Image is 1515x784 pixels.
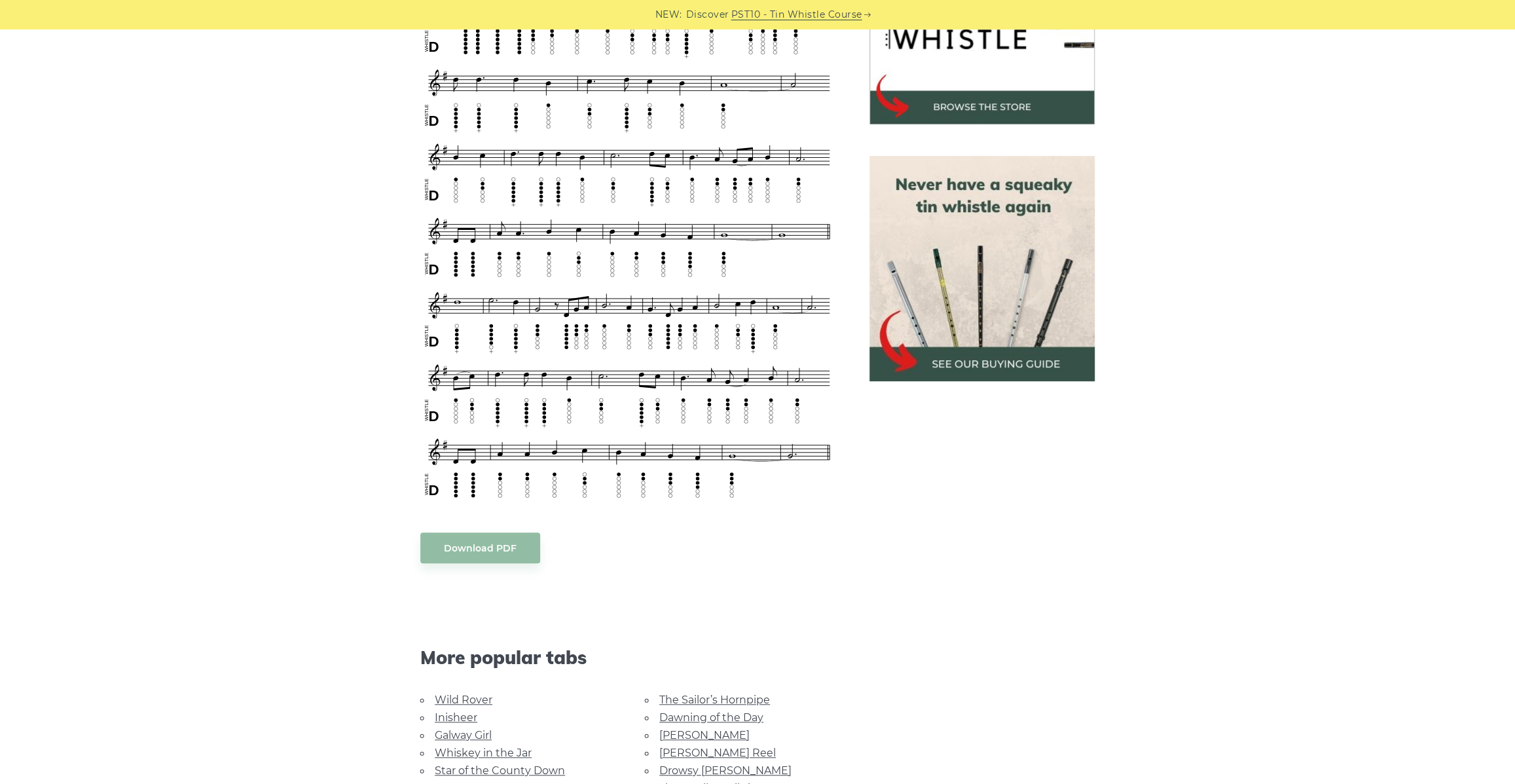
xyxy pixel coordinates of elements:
a: Download PDF [420,532,540,563]
a: Inisheer [435,711,477,724]
a: Dawning of the Day [659,711,763,724]
a: Drowsy [PERSON_NAME] [659,764,792,777]
a: Galway Girl [435,729,492,741]
img: tin whistle buying guide [869,156,1095,381]
a: Star of the County Down [435,764,565,777]
span: NEW: [655,7,682,22]
a: The Sailor’s Hornpipe [659,694,770,706]
a: [PERSON_NAME] [659,729,750,741]
a: Wild Rover [435,694,492,706]
a: Whiskey in the Jar [435,747,532,759]
span: Discover [686,7,729,22]
span: More popular tabs [420,646,838,669]
a: PST10 - Tin Whistle Course [731,7,862,22]
a: [PERSON_NAME] Reel [659,747,776,759]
